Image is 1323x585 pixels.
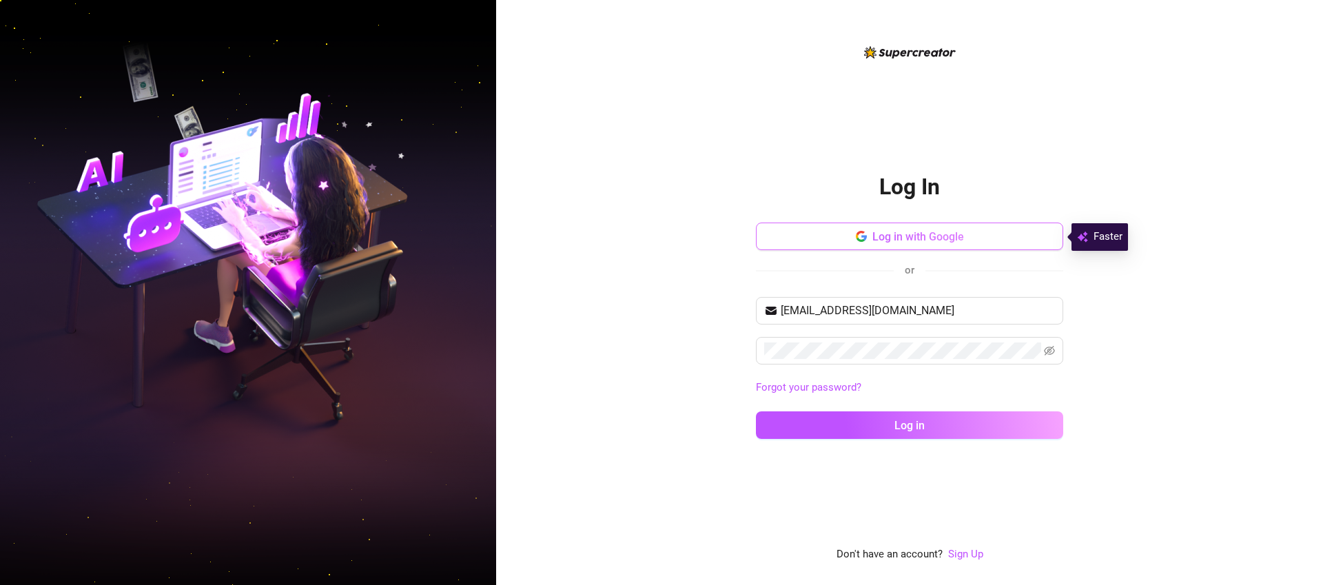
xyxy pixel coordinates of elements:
span: Don't have an account? [837,546,943,563]
span: Faster [1094,229,1122,245]
img: logo-BBDzfeDw.svg [864,46,956,59]
span: or [905,264,914,276]
a: Forgot your password? [756,381,861,393]
a: Sign Up [948,548,983,560]
a: Forgot your password? [756,380,1063,396]
span: Log in [894,419,925,432]
h2: Log In [879,173,940,201]
button: Log in with Google [756,223,1063,250]
button: Log in [756,411,1063,439]
a: Sign Up [948,546,983,563]
img: svg%3e [1077,229,1088,245]
span: Log in with Google [872,230,964,243]
input: Your email [781,302,1055,319]
span: eye-invisible [1044,345,1055,356]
